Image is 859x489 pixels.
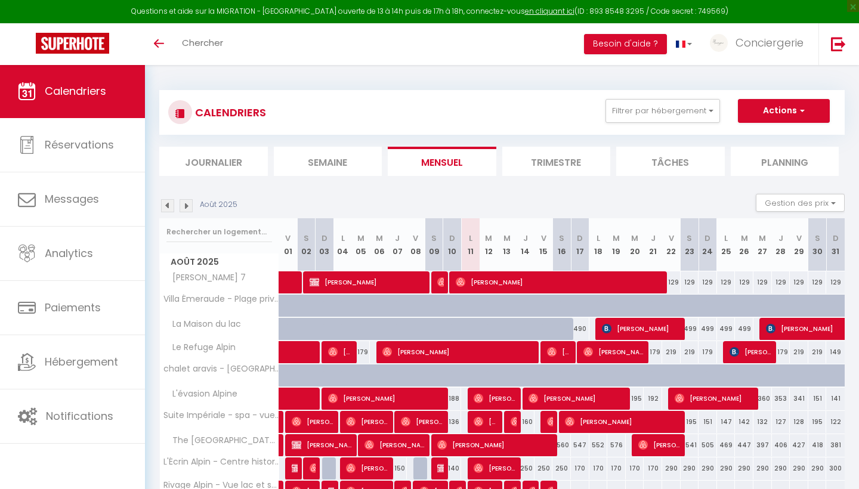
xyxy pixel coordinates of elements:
[699,218,717,271] th: 24
[796,233,802,244] abbr: V
[681,457,699,479] div: 290
[577,233,583,244] abbr: D
[701,23,818,65] a: ... Conciergerie
[541,233,546,244] abbr: V
[552,434,571,456] div: 560
[605,99,720,123] button: Filtrer par hébergement
[808,341,827,363] div: 219
[162,457,281,466] span: L'Écrin Alpin - Centre historique - Haut standing
[669,233,674,244] abbr: V
[162,364,281,373] span: chalet aravis - [GEOGRAPHIC_DATA]
[584,34,667,54] button: Besoin d'aide ?
[738,99,830,123] button: Actions
[274,147,382,176] li: Semaine
[826,271,845,293] div: 129
[437,271,443,293] span: [PERSON_NAME]
[341,233,345,244] abbr: L
[826,457,845,479] div: 300
[565,410,682,433] span: [PERSON_NAME]
[498,218,517,271] th: 13
[160,253,279,271] span: Août 2025
[753,388,772,410] div: 360
[352,218,370,271] th: 05
[534,218,553,271] th: 15
[310,271,427,293] span: [PERSON_NAME]
[724,233,728,244] abbr: L
[772,218,790,271] th: 28
[790,457,808,479] div: 290
[808,388,827,410] div: 151
[717,318,736,340] div: 499
[638,434,681,456] span: [PERSON_NAME]
[346,457,389,479] span: [PERSON_NAME]
[681,318,699,340] div: 499
[503,233,511,244] abbr: M
[815,233,820,244] abbr: S
[382,341,536,363] span: [PERSON_NAME]
[328,341,353,363] span: [PERSON_NAME]
[644,457,662,479] div: 170
[808,218,827,271] th: 30
[597,233,600,244] abbr: L
[710,34,728,52] img: ...
[502,147,611,176] li: Trimestre
[735,457,753,479] div: 290
[772,341,790,363] div: 179
[699,341,717,363] div: 179
[571,318,589,340] div: 490
[525,6,574,16] a: en cliquant ici
[407,218,425,271] th: 08
[644,341,662,363] div: 179
[741,233,748,244] abbr: M
[681,218,699,271] th: 23
[388,147,496,176] li: Mensuel
[166,221,272,243] input: Rechercher un logement...
[717,411,736,433] div: 147
[753,271,772,293] div: 129
[200,199,237,211] p: Août 2025
[162,341,239,354] span: Le Refuge Alpin
[826,388,845,410] div: 141
[322,233,327,244] abbr: D
[162,434,281,447] span: The [GEOGRAPHIC_DATA]
[162,388,240,401] span: L'évasion Alpine
[45,83,106,98] span: Calendriers
[45,137,114,152] span: Réservations
[352,341,370,363] div: 179
[297,218,316,271] th: 02
[790,411,808,433] div: 128
[45,300,101,315] span: Paiements
[474,410,498,433] span: [PERSON_NAME]
[607,457,626,479] div: 170
[162,271,249,284] span: [PERSON_NAME] 7
[552,457,571,479] div: 250
[571,434,589,456] div: 547
[437,434,554,456] span: [PERSON_NAME]
[316,218,334,271] th: 03
[376,233,383,244] abbr: M
[651,233,656,244] abbr: J
[735,411,753,433] div: 142
[333,218,352,271] th: 04
[45,191,99,206] span: Messages
[753,411,772,433] div: 132
[704,233,710,244] abbr: D
[730,341,773,363] span: [PERSON_NAME]
[735,318,753,340] div: 499
[756,194,845,212] button: Gestion des prix
[808,457,827,479] div: 290
[772,411,790,433] div: 127
[357,233,364,244] abbr: M
[790,341,808,363] div: 219
[699,411,717,433] div: 151
[395,233,400,244] abbr: J
[469,233,472,244] abbr: L
[778,233,783,244] abbr: J
[443,388,462,410] div: 188
[516,411,534,433] div: 160
[681,411,699,433] div: 195
[736,35,804,50] span: Conciergerie
[613,233,620,244] abbr: M
[602,317,682,340] span: [PERSON_NAME]
[292,457,298,479] span: [PERSON_NAME]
